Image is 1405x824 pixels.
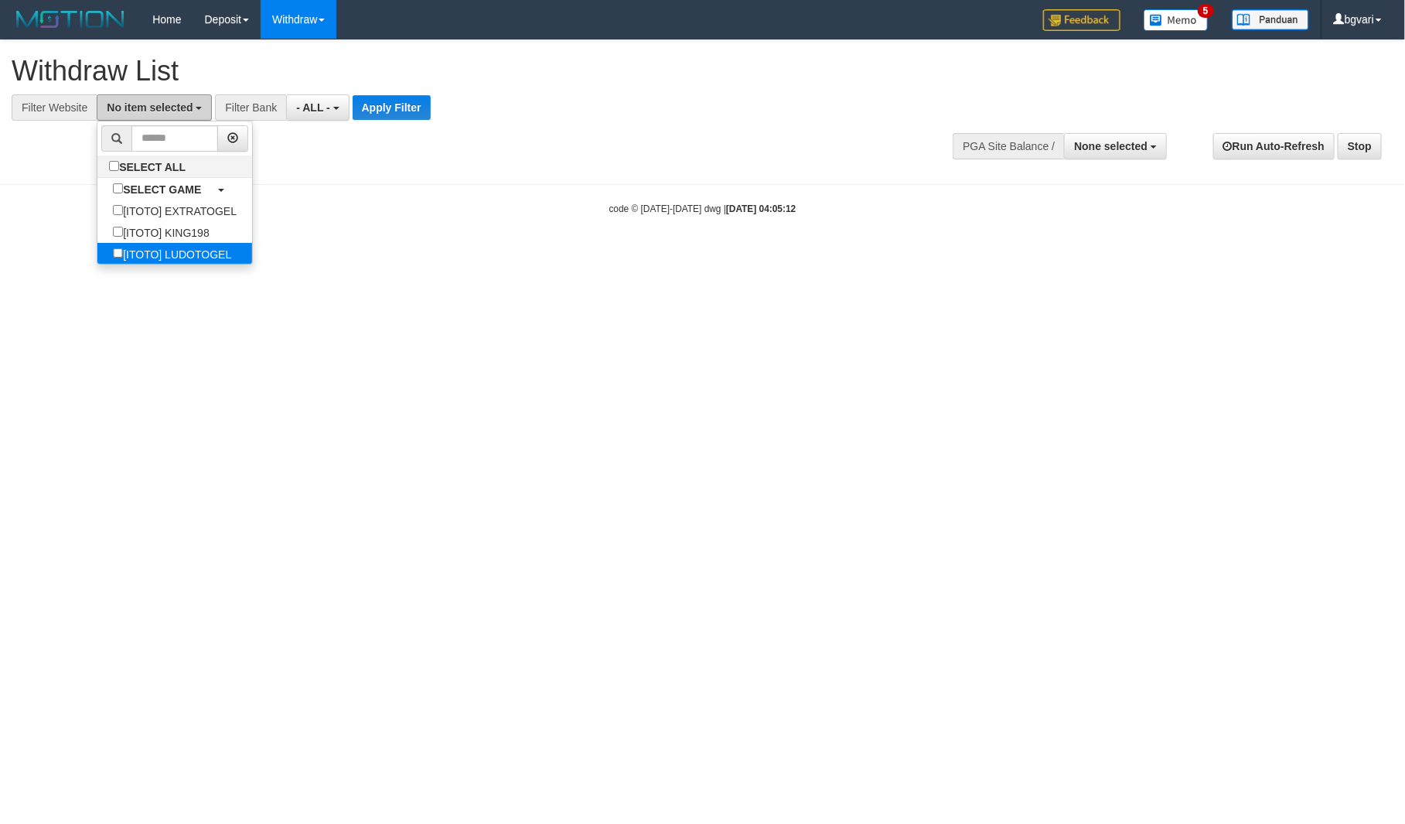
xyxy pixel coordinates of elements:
[12,94,97,121] div: Filter Website
[12,8,129,31] img: MOTION_logo.png
[726,203,796,214] strong: [DATE] 04:05:12
[113,183,123,193] input: SELECT GAME
[97,178,252,200] a: SELECT GAME
[113,248,123,258] input: [ITOTO] LUDOTOGEL
[1074,140,1148,152] span: None selected
[113,227,123,237] input: [ITOTO] KING198
[12,56,921,87] h1: Withdraw List
[1144,9,1209,31] img: Button%20Memo.svg
[1198,4,1214,18] span: 5
[113,205,123,215] input: [ITOTO] EXTRATOGEL
[97,156,201,177] label: SELECT ALL
[1232,9,1309,30] img: panduan.png
[215,94,286,121] div: Filter Bank
[1338,133,1382,159] a: Stop
[97,200,252,221] label: [ITOTO] EXTRATOGEL
[953,133,1064,159] div: PGA Site Balance /
[107,101,193,114] span: No item selected
[286,94,349,121] button: - ALL -
[109,161,119,171] input: SELECT ALL
[97,221,224,243] label: [ITOTO] KING198
[1064,133,1167,159] button: None selected
[123,183,201,196] b: SELECT GAME
[296,101,330,114] span: - ALL -
[1213,133,1335,159] a: Run Auto-Refresh
[97,243,247,265] label: [ITOTO] LUDOTOGEL
[353,95,431,120] button: Apply Filter
[609,203,796,214] small: code © [DATE]-[DATE] dwg |
[1043,9,1120,31] img: Feedback.jpg
[97,94,212,121] button: No item selected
